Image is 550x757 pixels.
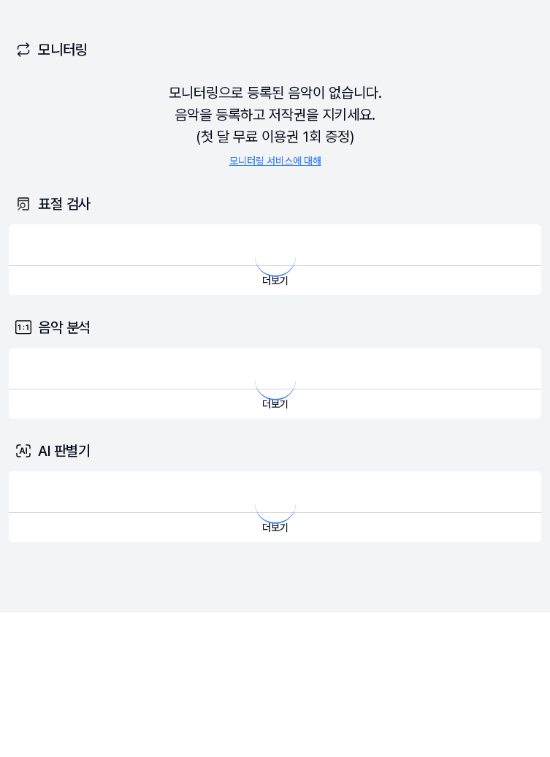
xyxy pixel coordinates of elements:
[9,430,541,471] div: AI 판별기
[9,82,541,169] div: 모니터링으로 등록된 음악이 없습니다. 음악을 등록하고 저작권을 지키세요. (첫 달 무료 이용권 1회 증정)
[9,273,541,287] a: 더보기
[9,520,541,534] a: 더보기
[9,397,541,411] a: 더보기
[9,307,541,348] div: 음악 분석
[9,513,541,542] button: 더보기
[9,266,541,295] button: 더보기
[9,29,541,70] div: 모니터링
[229,153,321,169] a: 모니터링 서비스에 대해
[9,183,541,224] div: 표절 검사
[9,389,541,419] button: 더보기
